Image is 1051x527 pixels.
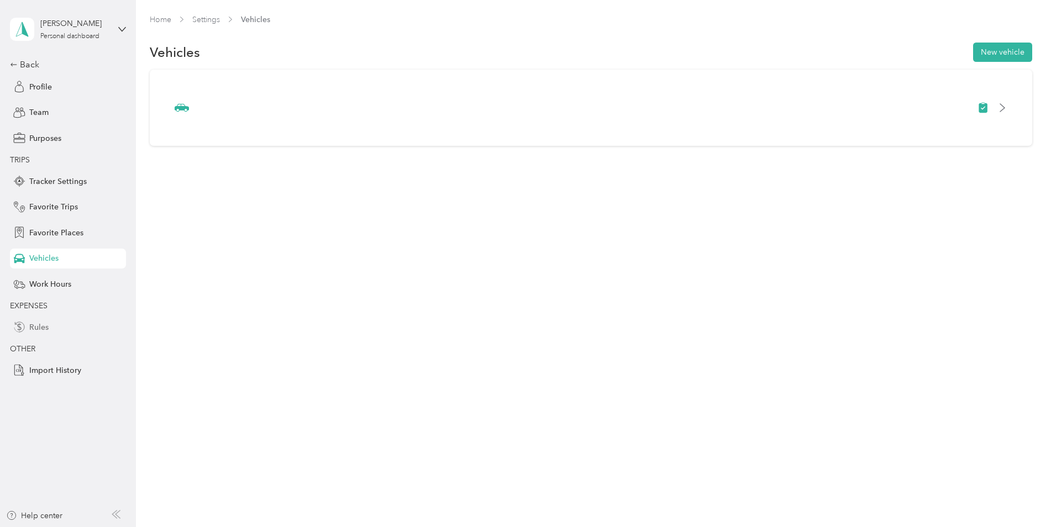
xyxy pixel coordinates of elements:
[10,58,120,71] div: Back
[29,133,61,144] span: Purposes
[29,278,71,290] span: Work Hours
[973,43,1032,62] button: New vehicle
[29,81,52,93] span: Profile
[989,465,1051,527] iframe: Everlance-gr Chat Button Frame
[40,18,109,29] div: [PERSON_NAME]
[29,176,87,187] span: Tracker Settings
[40,33,99,40] div: Personal dashboard
[10,155,30,165] span: TRIPS
[29,322,49,333] span: Rules
[10,344,35,354] span: OTHER
[29,252,59,264] span: Vehicles
[150,15,171,24] a: Home
[29,107,49,118] span: Team
[29,227,83,239] span: Favorite Places
[10,301,48,310] span: EXPENSES
[192,15,220,24] a: Settings
[241,14,270,25] span: Vehicles
[150,46,200,58] h1: Vehicles
[29,201,78,213] span: Favorite Trips
[29,365,81,376] span: Import History
[175,101,189,115] img: Sedan
[6,510,62,521] button: Help center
